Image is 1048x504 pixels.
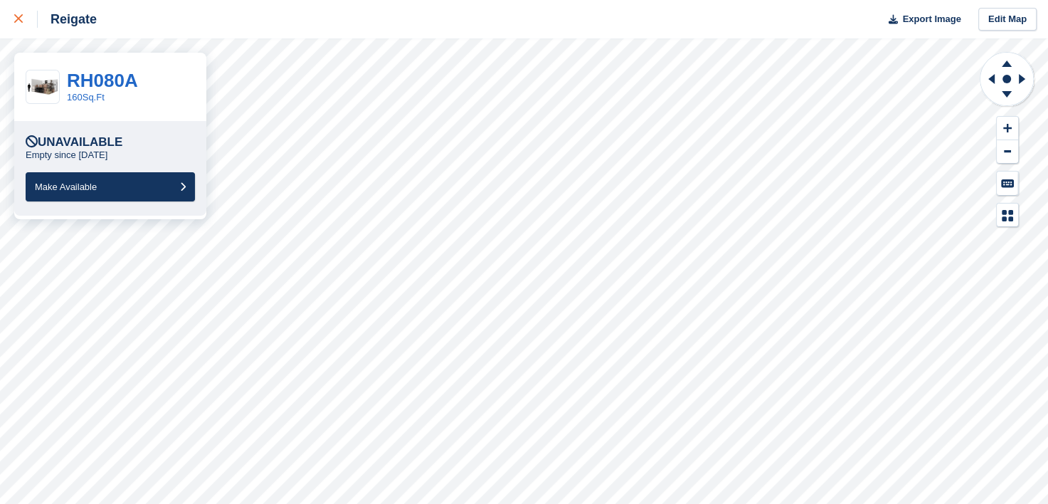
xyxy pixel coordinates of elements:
a: Edit Map [978,8,1037,31]
p: Empty since [DATE] [26,149,107,161]
span: Make Available [35,182,97,192]
a: 160Sq.Ft [67,92,105,103]
button: Export Image [880,8,961,31]
a: RH080A [67,70,138,91]
div: Unavailable [26,135,122,149]
div: Reigate [38,11,97,28]
button: Make Available [26,172,195,201]
span: Export Image [902,12,960,26]
button: Keyboard Shortcuts [997,172,1018,195]
img: 150-sqft-unit.jpg [26,75,59,100]
button: Zoom In [997,117,1018,140]
button: Map Legend [997,204,1018,227]
button: Zoom Out [997,140,1018,164]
